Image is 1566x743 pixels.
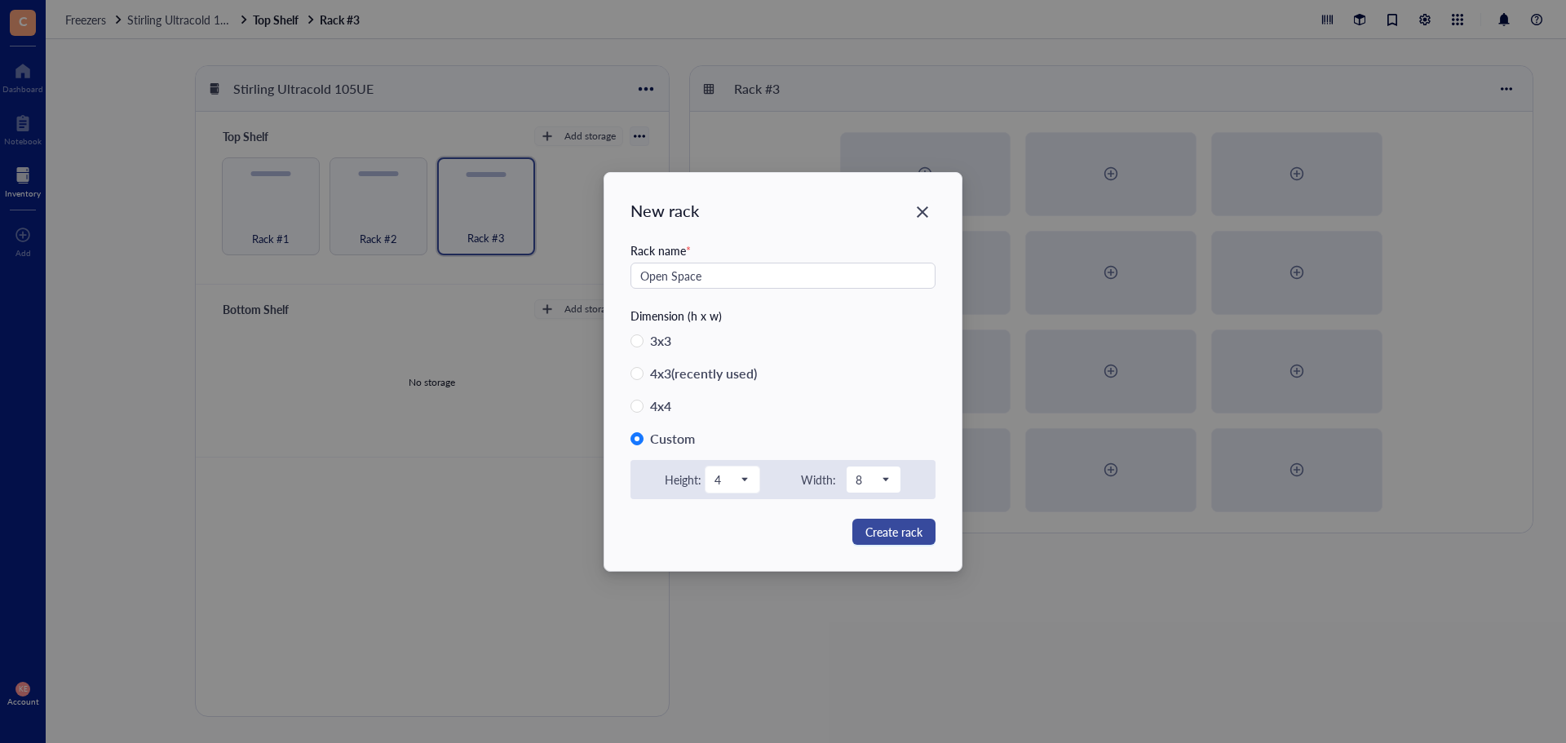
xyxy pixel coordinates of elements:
div: 4 x 3 (recently used) [650,362,757,385]
span: Close [909,202,936,222]
div: 4 x 4 [650,395,671,418]
button: Create rack [852,519,936,545]
span: 8 [856,472,888,487]
div: Dimension (h x w) [630,308,936,323]
input: e.g. rack #1 [630,263,936,289]
button: Close [909,199,936,225]
div: Rack name [630,241,936,259]
span: 4 [714,472,747,487]
div: Custom [650,427,695,450]
span: Create rack [865,523,922,541]
div: New rack [630,199,936,222]
div: 3 x 3 [650,329,671,352]
div: Width: [801,472,836,487]
div: Height: [665,472,701,487]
